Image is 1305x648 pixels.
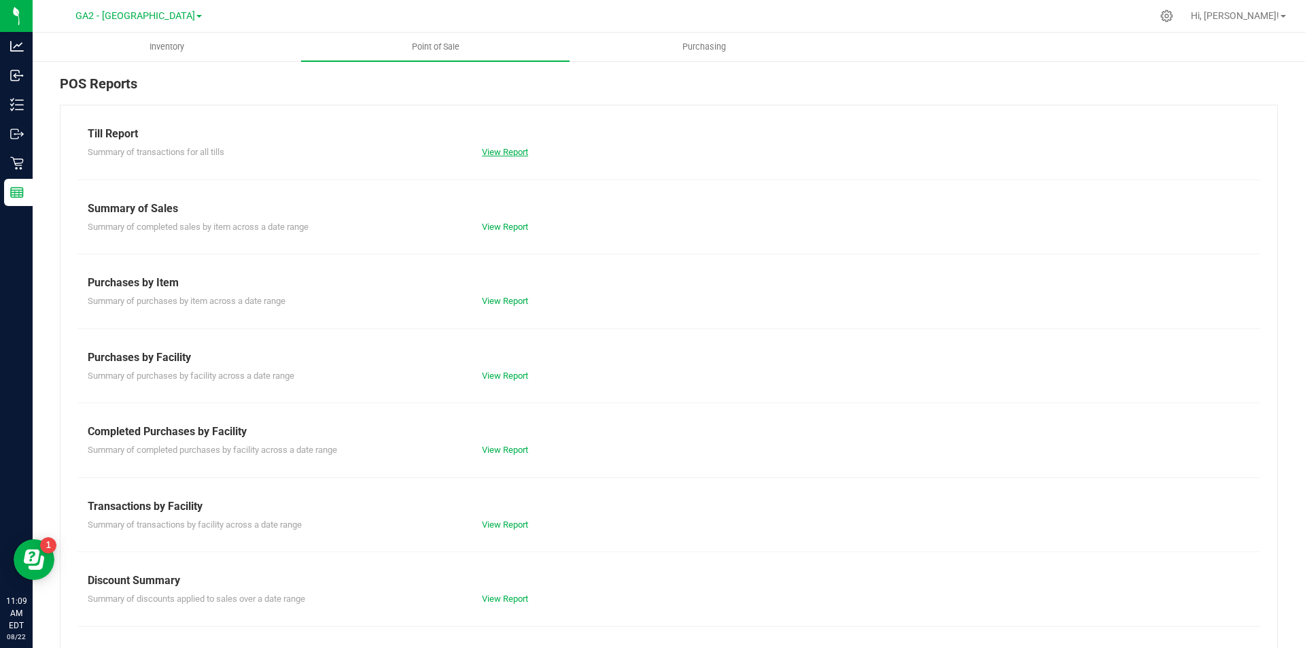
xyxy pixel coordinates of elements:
div: Manage settings [1158,10,1175,22]
inline-svg: Inbound [10,69,24,82]
span: Inventory [131,41,203,53]
a: View Report [482,147,528,157]
div: Transactions by Facility [88,498,1250,515]
iframe: Resource center [14,539,54,580]
inline-svg: Retail [10,156,24,170]
a: View Report [482,445,528,455]
span: Summary of discounts applied to sales over a date range [88,594,305,604]
span: Summary of transactions for all tills [88,147,224,157]
div: Purchases by Facility [88,349,1250,366]
span: Purchasing [664,41,744,53]
inline-svg: Inventory [10,98,24,112]
span: Summary of completed sales by item across a date range [88,222,309,232]
inline-svg: Reports [10,186,24,199]
p: 08/22 [6,632,27,642]
span: Hi, [PERSON_NAME]! [1191,10,1279,21]
div: Discount Summary [88,573,1250,589]
a: View Report [482,519,528,530]
a: Point of Sale [301,33,570,61]
span: Summary of transactions by facility across a date range [88,519,302,530]
a: Inventory [33,33,301,61]
span: GA2 - [GEOGRAPHIC_DATA] [75,10,195,22]
div: Summary of Sales [88,201,1250,217]
a: Purchasing [570,33,838,61]
inline-svg: Analytics [10,39,24,53]
inline-svg: Outbound [10,127,24,141]
a: View Report [482,222,528,232]
div: Completed Purchases by Facility [88,424,1250,440]
span: Summary of purchases by facility across a date range [88,371,294,381]
a: View Report [482,371,528,381]
div: POS Reports [60,73,1278,105]
iframe: Resource center unread badge [40,537,56,553]
div: Till Report [88,126,1250,142]
a: View Report [482,296,528,306]
a: View Report [482,594,528,604]
span: Summary of purchases by item across a date range [88,296,285,306]
span: Point of Sale [394,41,478,53]
p: 11:09 AM EDT [6,595,27,632]
span: Summary of completed purchases by facility across a date range [88,445,337,455]
div: Purchases by Item [88,275,1250,291]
